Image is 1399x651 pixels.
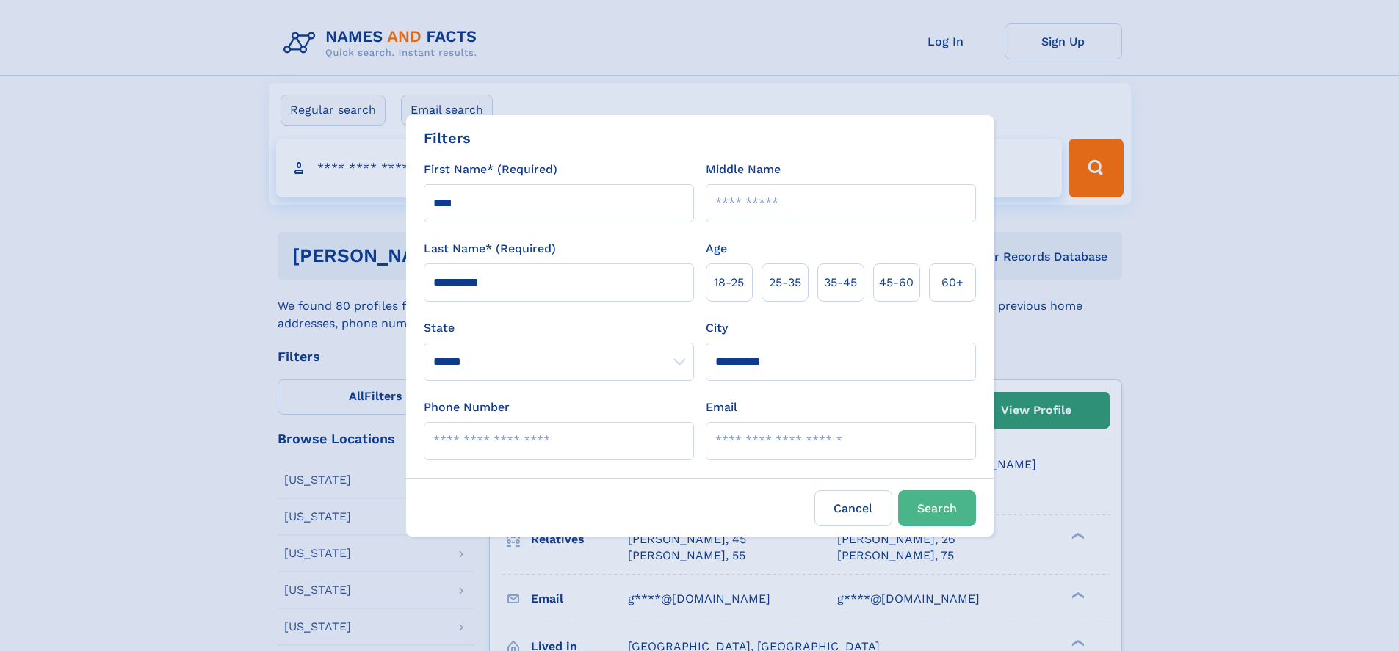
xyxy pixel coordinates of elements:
[898,490,976,526] button: Search
[706,161,781,178] label: Middle Name
[706,399,737,416] label: Email
[879,274,914,291] span: 45‑60
[824,274,857,291] span: 35‑45
[424,399,510,416] label: Phone Number
[424,127,471,149] div: Filters
[424,319,694,337] label: State
[814,490,892,526] label: Cancel
[769,274,801,291] span: 25‑35
[941,274,964,291] span: 60+
[706,319,728,337] label: City
[424,161,557,178] label: First Name* (Required)
[714,274,744,291] span: 18‑25
[706,240,727,258] label: Age
[424,240,556,258] label: Last Name* (Required)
